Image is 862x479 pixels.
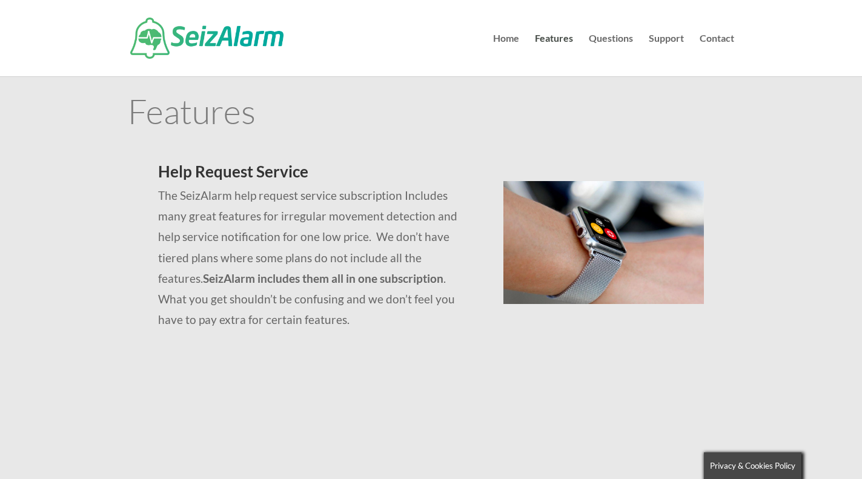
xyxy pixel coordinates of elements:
[465,378,717,391] h3: Heart Rate Detection
[130,18,283,59] img: SeizAlarm
[700,34,734,76] a: Contact
[465,443,717,456] h3: Time-Delayed Help Request
[203,271,443,285] strong: SeizAlarm includes them all in one subscription
[589,34,633,76] a: Questions
[493,34,519,76] a: Home
[710,461,795,471] span: Privacy & Cookies Policy
[145,378,397,391] h3: Abnormal Motion Detection
[128,94,734,134] h1: Features
[158,185,474,330] p: The SeizAlarm help request service subscription Includes many great features for irregular moveme...
[649,34,684,76] a: Support
[503,181,704,304] img: seizalarm-on-wrist
[158,164,474,185] h2: Help Request Service
[145,443,397,456] h3: Manual Help Request
[535,34,573,76] a: Features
